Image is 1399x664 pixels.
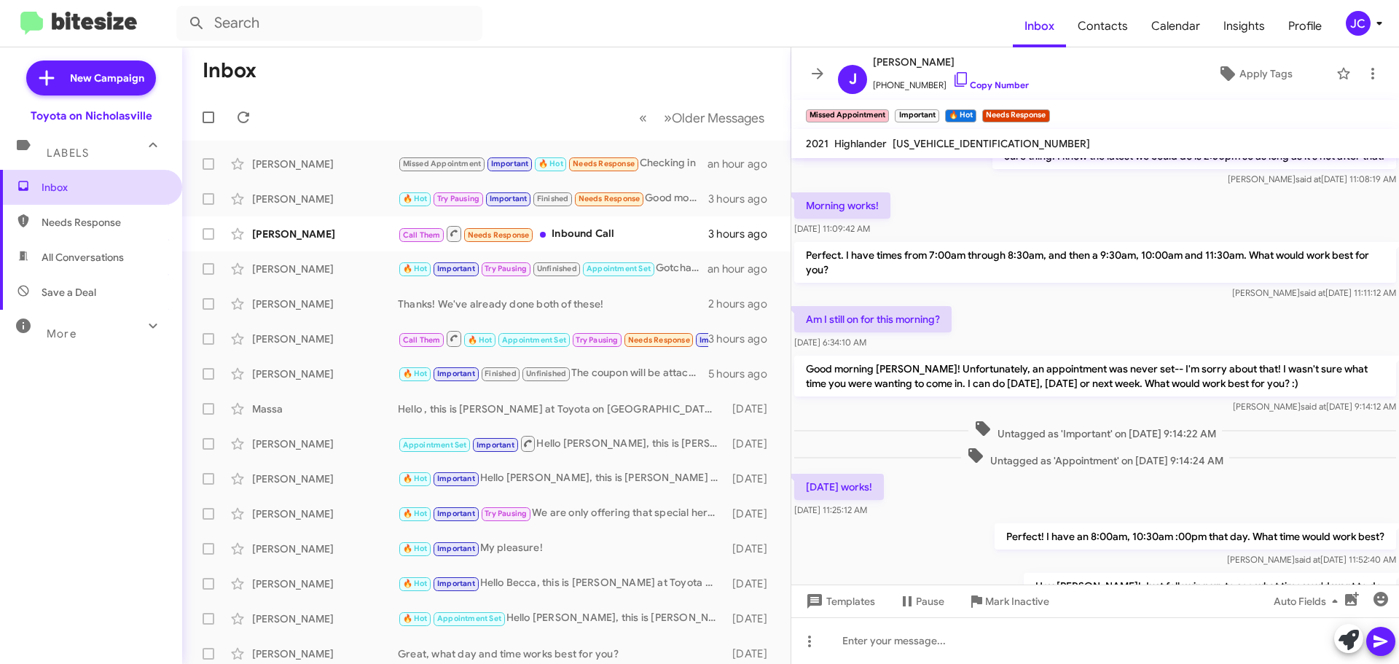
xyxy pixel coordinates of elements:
div: [PERSON_NAME] [252,262,398,276]
div: Great, what day and time works best for you? [398,647,725,661]
div: Checking in [398,155,708,172]
p: Hey [PERSON_NAME]! Just following up to see what time you'd want to do. [1024,573,1396,599]
p: Good morning [PERSON_NAME]! Unfortunately, an appointment was never set-- I'm sorry about that! I... [794,356,1396,397]
span: Try Pausing [485,509,527,518]
p: Perfect! I have an 8:00am, 10:30am :00pm that day. What time would work best? [995,523,1396,550]
span: Appointment Set [437,614,501,623]
span: [DATE] 11:09:42 AM [794,223,870,234]
span: Important [437,369,475,378]
div: [PERSON_NAME] [252,577,398,591]
div: [PERSON_NAME] [252,332,398,346]
span: Pause [916,588,944,614]
span: Labels [47,147,89,160]
div: [PERSON_NAME] [252,647,398,661]
span: Appointment Set [502,335,566,345]
div: an hour ago [708,157,779,171]
span: 🔥 Hot [403,614,428,623]
div: JC [1346,11,1371,36]
span: « [639,109,647,127]
div: 3 hours ago [708,332,779,346]
span: 🔥 Hot [403,509,428,518]
span: New Campaign [70,71,144,85]
span: Highlander [834,137,887,150]
span: 🔥 Hot [403,579,428,588]
div: [PERSON_NAME] [252,472,398,486]
span: 🔥 Hot [538,159,563,168]
span: [DATE] 6:34:10 AM [794,337,866,348]
div: [PERSON_NAME] [252,192,398,206]
a: Inbox [1013,5,1066,47]
nav: Page navigation example [631,103,773,133]
button: Mark Inactive [956,588,1061,614]
span: [PHONE_NUMBER] [873,71,1029,93]
span: More [47,327,77,340]
button: Pause [887,588,956,614]
span: Calendar [1140,5,1212,47]
div: 2 hours ago [708,297,779,311]
div: Good morning, I'm trying to tires for my car. Can you give me some prices? Thanks [398,190,708,207]
span: Older Messages [672,110,764,126]
span: Needs Response [468,230,530,240]
span: Appointment Set [403,440,467,450]
span: Try Pausing [485,264,527,273]
small: Missed Appointment [806,109,889,122]
input: Search [176,6,482,41]
span: said at [1301,401,1326,412]
span: Important [437,509,475,518]
a: Insights [1212,5,1277,47]
div: Inbound Call [398,224,708,243]
div: [PERSON_NAME] [252,437,398,451]
span: Important [699,335,737,345]
div: [DATE] [725,647,779,661]
span: Call Them [403,335,441,345]
div: [DATE] [725,542,779,556]
span: Important [437,264,475,273]
div: 3 hours ago [708,192,779,206]
div: The coupon will be attached to your service appointment. [398,365,708,382]
div: Gotcha! Thank you for letting me know. Take your time and just send me a message whenever you wan... [398,260,708,277]
span: Important [477,440,514,450]
div: Hello [PERSON_NAME], this is [PERSON_NAME] at [GEOGRAPHIC_DATA] on [GEOGRAPHIC_DATA]. It's been a... [398,434,725,453]
span: Important [437,474,475,483]
span: Important [437,579,475,588]
h1: Inbox [203,59,256,82]
span: 🔥 Hot [403,264,428,273]
span: All Conversations [42,250,124,265]
p: Morning works! [794,192,890,219]
div: [PERSON_NAME] [252,297,398,311]
div: [PERSON_NAME] [252,157,398,171]
span: [PERSON_NAME] [DATE] 9:14:12 AM [1233,401,1396,412]
span: Appointment Set [587,264,651,273]
span: Important [490,194,528,203]
div: [DATE] [725,507,779,521]
span: Needs Response [42,215,165,230]
div: Hello Becca, this is [PERSON_NAME] at Toyota on [GEOGRAPHIC_DATA]. It's been a while since we hav... [398,575,725,592]
span: Important [491,159,529,168]
span: Inbox [42,180,165,195]
span: Important [437,544,475,553]
p: Perfect. I have times from 7:00am through 8:30am, and then a 9:30am, 10:00am and 11:30am. What wo... [794,242,1396,283]
span: 🔥 Hot [403,369,428,378]
div: [PERSON_NAME] [252,227,398,241]
div: [PERSON_NAME] [252,542,398,556]
span: Contacts [1066,5,1140,47]
span: Needs Response [579,194,640,203]
div: [DATE] [725,472,779,486]
small: Needs Response [982,109,1049,122]
a: Profile [1277,5,1333,47]
div: My pleasure! [398,540,725,557]
p: [DATE] works! [794,474,884,500]
span: Apply Tags [1239,60,1293,87]
span: Try Pausing [576,335,618,345]
span: Templates [803,588,875,614]
span: [DATE] 11:25:12 AM [794,504,867,515]
div: 5 hours ago [708,367,779,381]
button: JC [1333,11,1383,36]
button: Previous [630,103,656,133]
div: [DATE] [725,577,779,591]
span: said at [1295,554,1320,565]
div: 3 hours ago [708,227,779,241]
div: [DATE] [725,402,779,416]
